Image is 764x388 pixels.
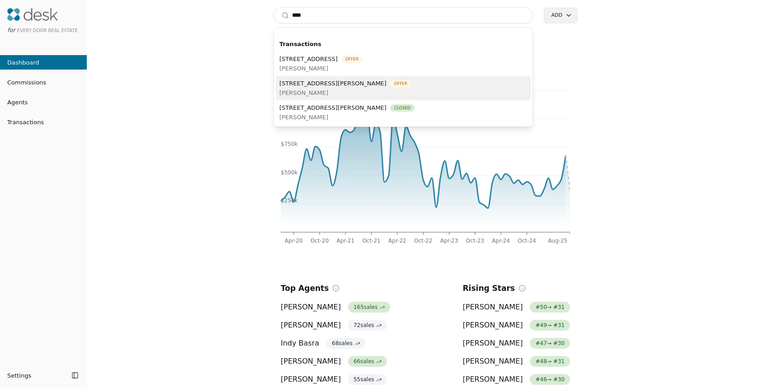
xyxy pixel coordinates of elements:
span: [PERSON_NAME] [281,302,341,313]
span: [PERSON_NAME] [281,374,341,385]
span: # 49 → # 31 [530,320,570,331]
span: [PERSON_NAME] [279,64,363,73]
tspan: Apr-23 [440,238,458,244]
span: [STREET_ADDRESS][PERSON_NAME] [279,103,387,112]
tspan: Apr-20 [285,238,303,244]
tspan: Oct-22 [414,238,432,244]
tspan: Oct-21 [362,238,380,244]
span: 55 sales [348,374,387,385]
span: [PERSON_NAME] [463,338,523,349]
span: 165 sales [348,302,390,313]
span: Offer [341,56,363,63]
span: Indy Basra [281,338,319,349]
tspan: $250k [281,197,298,204]
div: Suggestions [274,35,533,126]
tspan: Oct-20 [311,238,329,244]
h2: Top Agents [281,282,329,295]
img: Desk [7,8,58,21]
span: [PERSON_NAME] [279,112,415,122]
button: Settings [4,368,69,383]
span: Settings [7,371,31,380]
button: Add [544,8,577,23]
tspan: Oct-23 [466,238,484,244]
span: Closed [390,104,415,112]
span: [PERSON_NAME] [281,356,341,367]
span: [STREET_ADDRESS] [279,54,338,64]
span: [STREET_ADDRESS][PERSON_NAME] [279,79,387,88]
span: [PERSON_NAME] [281,320,341,331]
tspan: Aug-25 [548,238,567,244]
span: 72 sales [348,320,387,331]
h2: Rising Stars [463,282,515,295]
span: 68 sales [326,338,365,349]
tspan: Apr-21 [336,238,354,244]
span: 66 sales [348,356,387,367]
span: for [7,27,15,33]
span: # 48 → # 31 [530,356,570,367]
span: # 46 → # 30 [530,374,570,385]
span: [PERSON_NAME] [463,356,523,367]
span: [PERSON_NAME] [279,88,411,98]
span: [PERSON_NAME] [463,302,523,313]
tspan: Oct-24 [518,238,536,244]
tspan: Apr-24 [492,238,510,244]
div: Transactions [276,37,531,51]
tspan: Apr-22 [388,238,406,244]
span: # 47 → # 30 [530,338,570,349]
span: [PERSON_NAME] [463,374,523,385]
span: [PERSON_NAME] [463,320,523,331]
span: Offer [390,80,411,87]
tspan: $750k [281,141,298,147]
span: # 50 → # 31 [530,302,570,313]
span: Every Door Real Estate [17,28,78,33]
tspan: $500k [281,169,298,176]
